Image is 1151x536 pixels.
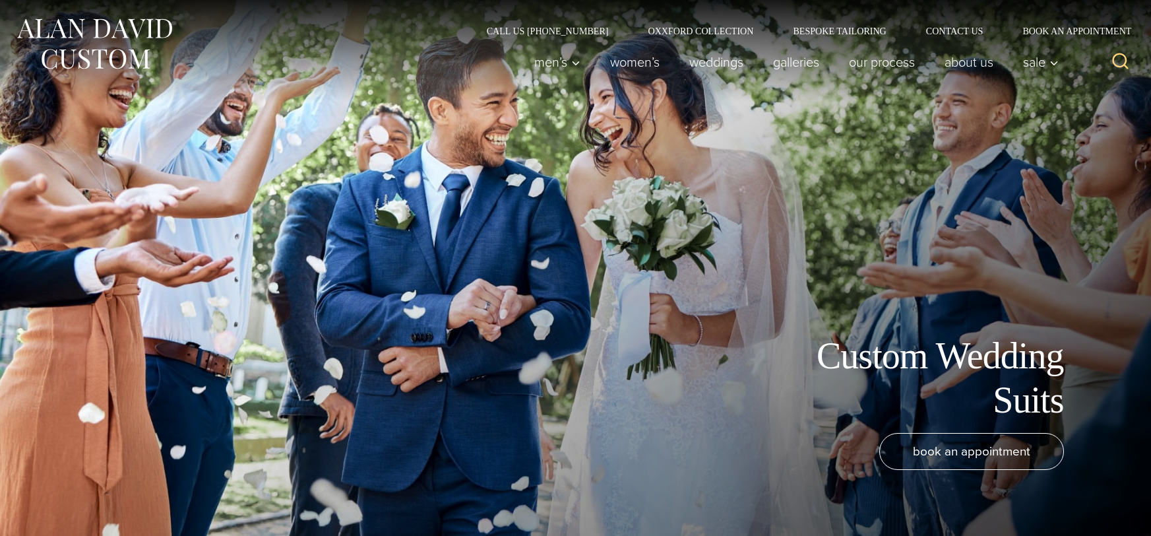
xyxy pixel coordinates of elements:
span: Sale [1023,55,1059,69]
nav: Secondary Navigation [467,26,1136,36]
a: weddings [674,49,758,75]
nav: Primary Navigation [519,49,1065,75]
a: Galleries [758,49,834,75]
span: Men’s [534,55,580,69]
button: View Search Form [1105,46,1136,78]
a: Call Us [PHONE_NUMBER] [467,26,629,36]
a: Book an Appointment [1003,26,1136,36]
img: Alan David Custom [15,15,173,73]
a: Contact Us [906,26,1003,36]
h1: Custom Wedding Suits [767,334,1064,422]
a: book an appointment [879,433,1064,470]
a: Our Process [834,49,929,75]
a: About Us [929,49,1008,75]
a: Bespoke Tailoring [773,26,906,36]
a: Oxxford Collection [628,26,773,36]
a: Women’s [595,49,674,75]
span: book an appointment [913,442,1030,461]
